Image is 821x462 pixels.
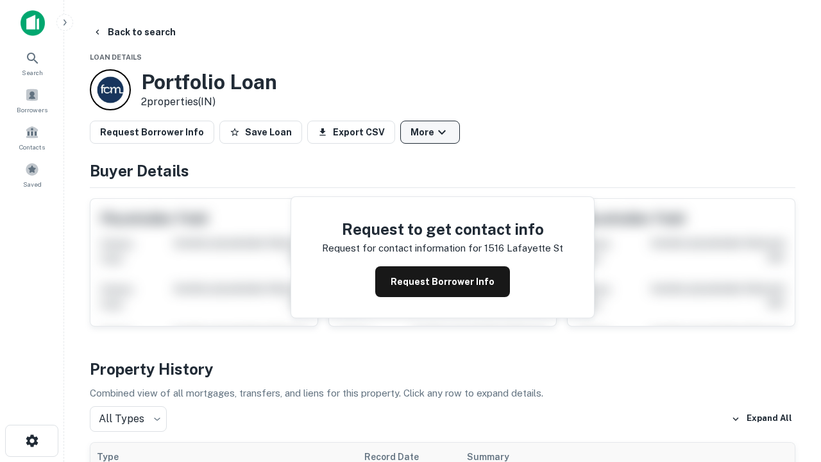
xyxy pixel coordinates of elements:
button: Save Loan [219,121,302,144]
span: Borrowers [17,105,47,115]
span: Saved [23,179,42,189]
button: Export CSV [307,121,395,144]
p: 2 properties (IN) [141,94,277,110]
button: More [400,121,460,144]
h4: Property History [90,357,795,381]
p: Request for contact information for [322,241,482,256]
h4: Request to get contact info [322,218,563,241]
a: Search [4,46,60,80]
a: Contacts [4,120,60,155]
a: Borrowers [4,83,60,117]
img: capitalize-icon.png [21,10,45,36]
h4: Buyer Details [90,159,795,182]
p: 1516 lafayette st [484,241,563,256]
span: Contacts [19,142,45,152]
button: Request Borrower Info [90,121,214,144]
button: Back to search [87,21,181,44]
div: All Types [90,406,167,432]
h3: Portfolio Loan [141,70,277,94]
p: Combined view of all mortgages, transfers, and liens for this property. Click any row to expand d... [90,386,795,401]
a: Saved [4,157,60,192]
span: Loan Details [90,53,142,61]
span: Search [22,67,43,78]
button: Expand All [728,409,795,429]
iframe: Chat Widget [757,318,821,380]
button: Request Borrower Info [375,266,510,297]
